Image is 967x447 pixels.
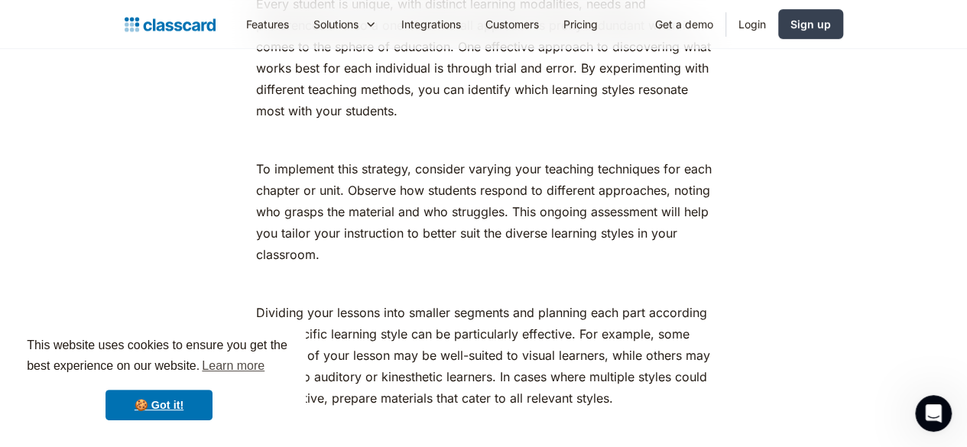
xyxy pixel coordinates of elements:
p: ‍ [256,129,712,151]
div: Solutions [301,7,389,41]
a: Login [726,7,778,41]
a: Features [234,7,301,41]
a: Get a demo [643,7,725,41]
a: Customers [473,7,551,41]
a: Pricing [551,7,610,41]
p: To implement this strategy, consider varying your teaching techniques for each chapter or unit. O... [256,158,712,265]
a: Integrations [389,7,473,41]
div: Sign up [790,16,831,32]
p: ‍ [256,416,712,438]
a: home [125,14,216,35]
a: Sign up [778,9,843,39]
a: learn more about cookies [200,355,267,377]
span: This website uses cookies to ensure you get the best experience on our website. [27,336,291,377]
iframe: Intercom live chat [915,395,952,432]
p: Dividing your lessons into smaller segments and planning each part according to a specific learni... [256,302,712,409]
div: cookieconsent [12,322,306,435]
a: dismiss cookie message [105,390,213,420]
div: Solutions [313,16,359,32]
p: ‍ [256,273,712,294]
